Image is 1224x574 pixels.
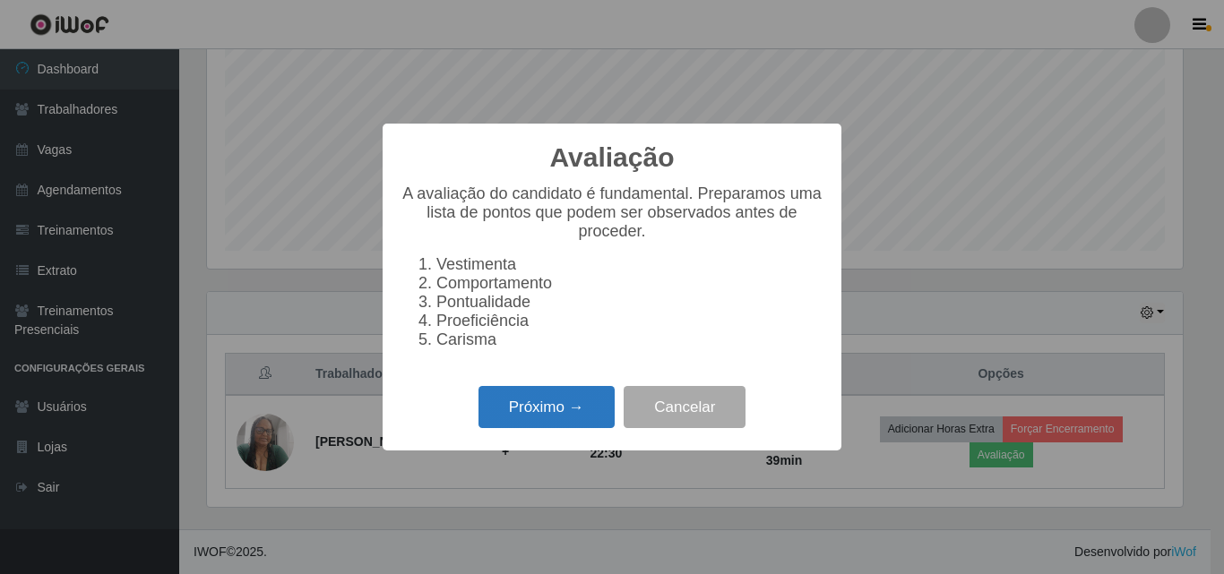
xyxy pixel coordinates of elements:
[436,255,823,274] li: Vestimenta
[401,184,823,241] p: A avaliação do candidato é fundamental. Preparamos uma lista de pontos que podem ser observados a...
[550,141,675,174] h2: Avaliação
[436,312,823,330] li: Proeficiência
[478,386,615,428] button: Próximo →
[624,386,746,428] button: Cancelar
[436,330,823,349] li: Carisma
[436,274,823,293] li: Comportamento
[436,293,823,312] li: Pontualidade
